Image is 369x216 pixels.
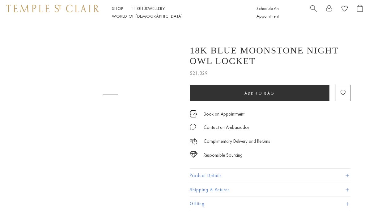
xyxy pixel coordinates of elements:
[341,5,348,14] a: View Wishlist
[190,151,197,158] img: icon_sourcing.svg
[6,5,100,12] img: Temple St. Clair
[244,91,275,96] span: Add to bag
[190,183,350,197] button: Shipping & Returns
[190,69,208,77] span: $21,329
[204,138,270,145] p: Complimentary Delivery and Returns
[190,110,197,117] img: icon_appointment.svg
[190,197,350,211] button: Gifting
[190,169,350,183] button: Product Details
[257,6,279,19] a: Schedule An Appointment
[133,6,165,11] a: High JewelleryHigh Jewellery
[190,138,197,145] img: icon_delivery.svg
[357,5,363,20] a: Open Shopping Bag
[190,85,329,101] button: Add to bag
[204,151,243,159] div: Responsible Sourcing
[112,13,183,19] a: World of [DEMOGRAPHIC_DATA]World of [DEMOGRAPHIC_DATA]
[190,124,196,130] img: MessageIcon-01_2.svg
[112,5,243,20] nav: Main navigation
[310,5,317,20] a: Search
[112,6,123,11] a: ShopShop
[338,187,363,210] iframe: Gorgias live chat messenger
[204,111,244,117] a: Book an Appointment
[204,124,249,131] div: Contact an Ambassador
[190,45,350,66] h1: 18K Blue Moonstone Night Owl Locket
